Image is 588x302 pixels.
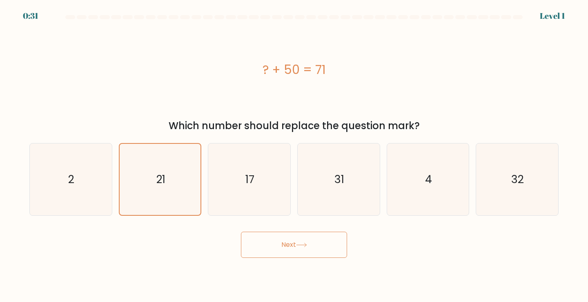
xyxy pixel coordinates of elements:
text: 2 [69,172,75,187]
text: 32 [512,172,524,187]
button: Next [241,232,347,258]
text: 21 [156,172,165,187]
div: 0:31 [23,10,38,22]
div: Level 1 [540,10,565,22]
div: Which number should replace the question mark? [34,119,554,133]
text: 4 [425,172,432,187]
div: ? + 50 = 71 [29,60,559,79]
text: 17 [245,172,254,187]
text: 31 [334,172,344,187]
